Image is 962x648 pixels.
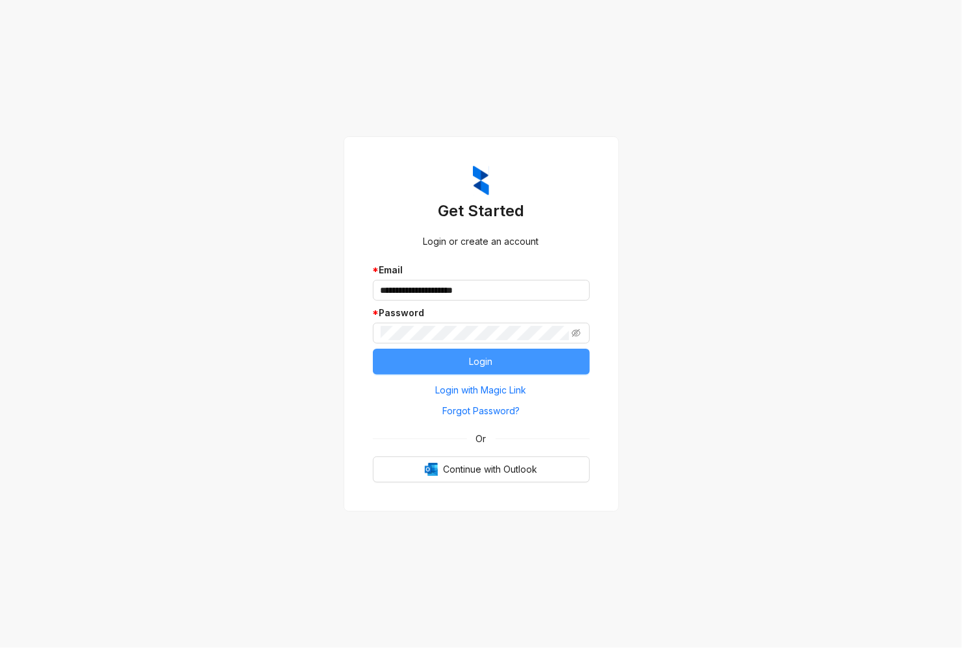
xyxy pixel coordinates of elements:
button: Login with Magic Link [373,380,590,401]
span: Forgot Password? [442,404,520,418]
button: Forgot Password? [373,401,590,421]
span: Login with Magic Link [436,383,527,397]
h3: Get Started [373,201,590,221]
div: Email [373,263,590,277]
span: Login [470,355,493,369]
button: Login [373,349,590,375]
img: ZumaIcon [473,166,489,195]
div: Login or create an account [373,234,590,249]
img: Outlook [425,463,438,476]
div: Password [373,306,590,320]
span: eye-invisible [572,329,581,338]
button: OutlookContinue with Outlook [373,456,590,482]
span: Continue with Outlook [443,462,537,477]
span: Or [467,432,496,446]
